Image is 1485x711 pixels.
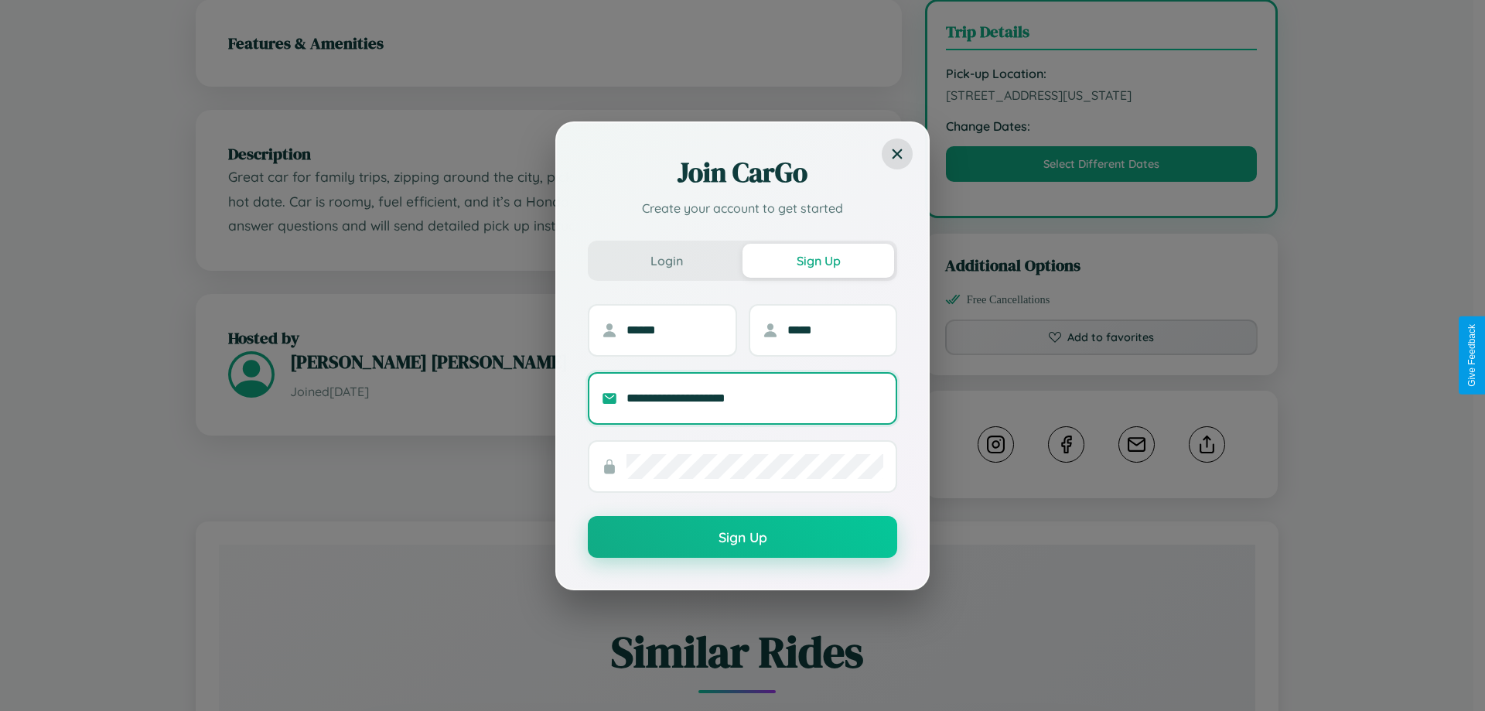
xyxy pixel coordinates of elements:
h2: Join CarGo [588,154,897,191]
button: Sign Up [588,516,897,558]
p: Create your account to get started [588,199,897,217]
button: Sign Up [742,244,894,278]
div: Give Feedback [1466,324,1477,387]
button: Login [591,244,742,278]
